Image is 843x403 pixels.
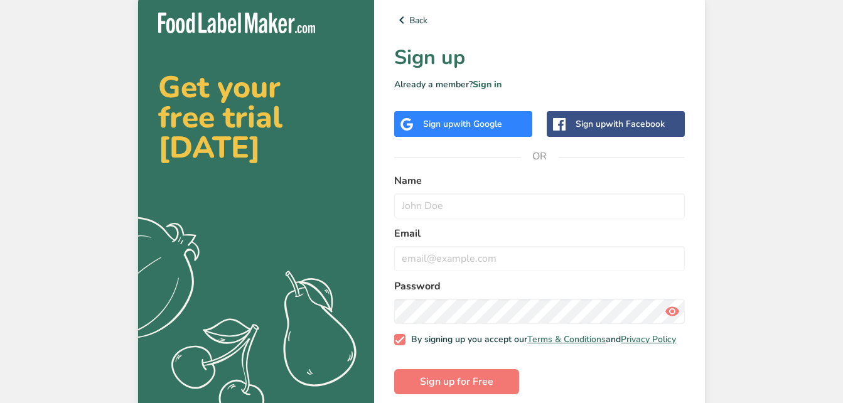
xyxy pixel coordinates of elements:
input: John Doe [394,193,685,218]
span: By signing up you accept our and [405,334,677,345]
h2: Get your free trial [DATE] [158,72,354,163]
a: Sign in [473,78,502,90]
a: Terms & Conditions [527,333,606,345]
button: Sign up for Free [394,369,519,394]
a: Privacy Policy [621,333,676,345]
label: Password [394,279,685,294]
span: OR [521,137,559,175]
label: Name [394,173,685,188]
div: Sign up [423,117,502,131]
span: with Facebook [606,118,665,130]
a: Back [394,13,685,28]
span: Sign up for Free [420,374,493,389]
p: Already a member? [394,78,685,91]
img: Food Label Maker [158,13,315,33]
label: Email [394,226,685,241]
input: email@example.com [394,246,685,271]
h1: Sign up [394,43,685,73]
div: Sign up [576,117,665,131]
span: with Google [453,118,502,130]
